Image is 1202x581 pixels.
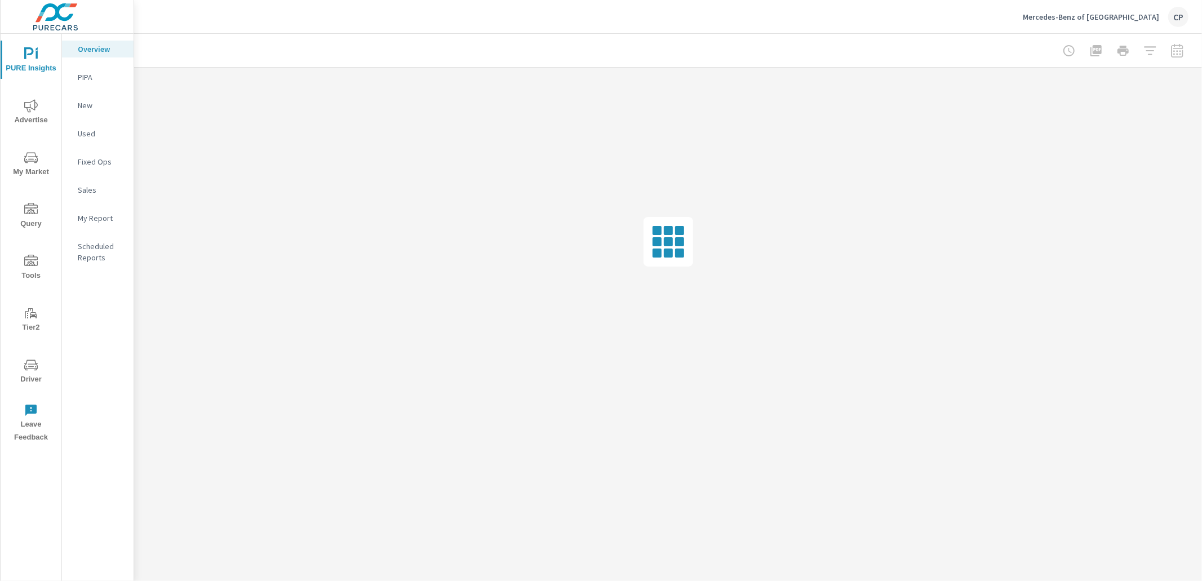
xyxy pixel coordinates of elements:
span: My Market [4,151,58,179]
div: Sales [62,181,134,198]
span: Leave Feedback [4,403,58,444]
div: CP [1168,7,1188,27]
p: Mercedes-Benz of [GEOGRAPHIC_DATA] [1023,12,1159,22]
p: PIPA [78,72,125,83]
span: Tools [4,255,58,282]
div: Scheduled Reports [62,238,134,266]
div: Used [62,125,134,142]
p: New [78,100,125,111]
div: Fixed Ops [62,153,134,170]
span: Advertise [4,99,58,127]
div: Overview [62,41,134,57]
span: Driver [4,358,58,386]
span: Query [4,203,58,230]
p: Sales [78,184,125,196]
p: Used [78,128,125,139]
span: Tier2 [4,307,58,334]
p: My Report [78,212,125,224]
p: Fixed Ops [78,156,125,167]
div: nav menu [1,34,61,449]
div: PIPA [62,69,134,86]
span: PURE Insights [4,47,58,75]
div: New [62,97,134,114]
p: Scheduled Reports [78,241,125,263]
div: My Report [62,210,134,227]
p: Overview [78,43,125,55]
